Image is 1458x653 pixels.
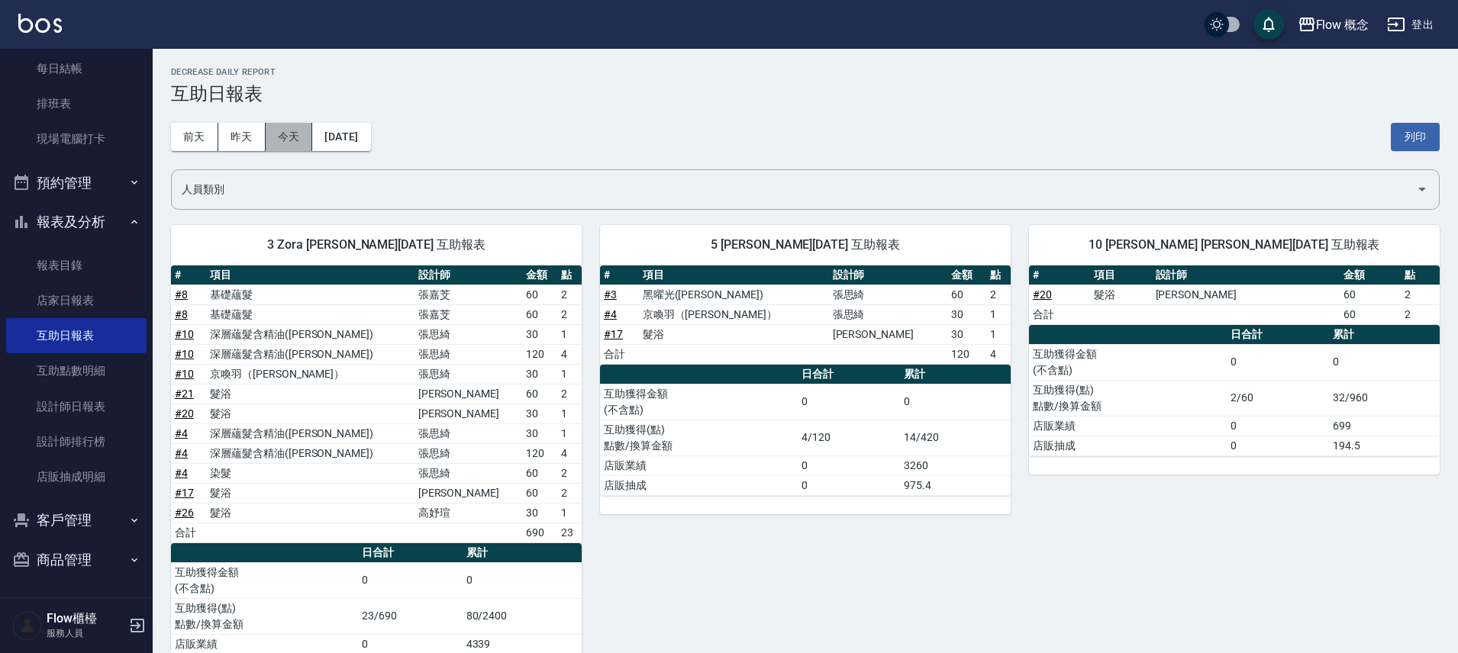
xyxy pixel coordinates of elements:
a: #8 [175,288,188,301]
td: 14/420 [900,420,1011,455]
td: 2 [1401,285,1440,304]
td: 互助獲得(點) 點數/換算金額 [600,420,798,455]
td: 690 [522,523,557,542]
th: 項目 [639,265,829,285]
td: 張嘉芠 [414,304,523,324]
td: 1 [557,423,582,443]
td: 30 [522,423,557,443]
td: 染髮 [206,463,414,483]
a: #8 [175,308,188,320]
td: 深層蘊髮含精油([PERSON_NAME]) [206,344,414,364]
td: 1 [557,503,582,523]
td: [PERSON_NAME] [829,324,948,344]
td: 店販業績 [1029,416,1227,436]
td: 60 [522,483,557,503]
td: 699 [1329,416,1440,436]
td: 4 [986,344,1011,364]
a: 排班表 [6,86,147,121]
img: Person [12,610,43,641]
td: 120 [522,443,557,463]
table: a dense table [171,265,582,543]
input: 人員名稱 [178,176,1410,203]
a: #4 [175,447,188,459]
a: 互助日報表 [6,318,147,353]
td: 2 [1401,304,1440,324]
button: Open [1410,177,1434,201]
td: 0 [1227,416,1330,436]
td: 30 [522,324,557,344]
td: 髮浴 [1090,285,1151,304]
table: a dense table [1029,265,1440,325]
td: 1 [986,324,1011,344]
td: 互助獲得金額 (不含點) [1029,344,1227,380]
td: 1 [557,404,582,423]
td: 194.5 [1329,436,1440,455]
a: #17 [175,487,194,499]
th: 日合計 [358,543,463,563]
td: 張嘉芠 [414,285,523,304]
td: 髮浴 [206,384,414,404]
td: 30 [522,404,557,423]
td: 1 [557,324,582,344]
th: 日合計 [798,365,901,384]
td: 店販抽成 [1029,436,1227,455]
td: 120 [947,344,986,364]
a: #20 [1033,288,1052,301]
a: #3 [604,288,617,301]
a: 設計師排行榜 [6,424,147,459]
td: 4/120 [798,420,901,455]
td: 互助獲得金額 (不含點) [171,562,358,598]
td: 23 [557,523,582,542]
td: 髮浴 [206,404,414,423]
th: # [1029,265,1090,285]
td: 120 [522,344,557,364]
td: [PERSON_NAME] [414,384,523,404]
td: 髮浴 [639,324,829,344]
button: 商品管理 [6,540,147,580]
p: 服務人員 [47,626,124,640]
td: 張思綺 [829,285,948,304]
h3: 互助日報表 [171,83,1440,105]
td: 60 [947,285,986,304]
a: 店家日報表 [6,283,147,318]
td: 髮浴 [206,503,414,523]
td: 1 [986,304,1011,324]
td: [PERSON_NAME] [1152,285,1340,304]
td: 0 [463,562,582,598]
td: 互助獲得(點) 點數/換算金額 [1029,380,1227,416]
th: 設計師 [414,265,523,285]
a: #4 [175,467,188,479]
td: 高妤瑄 [414,503,523,523]
td: 髮浴 [206,483,414,503]
td: 32/960 [1329,380,1440,416]
td: 0 [900,384,1011,420]
th: 點 [557,265,582,285]
button: 客戶管理 [6,500,147,540]
th: 累計 [463,543,582,563]
td: 2 [557,483,582,503]
td: 1 [557,364,582,384]
button: 今天 [266,123,313,151]
td: [PERSON_NAME] [414,404,523,423]
button: Flow 概念 [1292,9,1376,40]
th: 金額 [947,265,986,285]
a: 店販抽成明細 [6,459,147,494]
td: 京喚羽（[PERSON_NAME]） [206,364,414,384]
td: 2 [557,304,582,324]
td: 975.4 [900,475,1011,495]
td: 4 [557,443,582,463]
h2: Decrease Daily Report [171,67,1440,77]
th: 累計 [1329,325,1440,345]
span: 5 [PERSON_NAME][DATE] 互助報表 [618,237,992,253]
button: 昨天 [218,123,266,151]
th: 金額 [522,265,557,285]
td: 基礎蘊髮 [206,304,414,324]
a: #10 [175,328,194,340]
a: 現場電腦打卡 [6,121,147,156]
td: 2 [557,463,582,483]
th: 設計師 [1152,265,1340,285]
td: 店販抽成 [600,475,798,495]
img: Logo [18,14,62,33]
td: 張思綺 [829,304,948,324]
td: 0 [798,455,901,475]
